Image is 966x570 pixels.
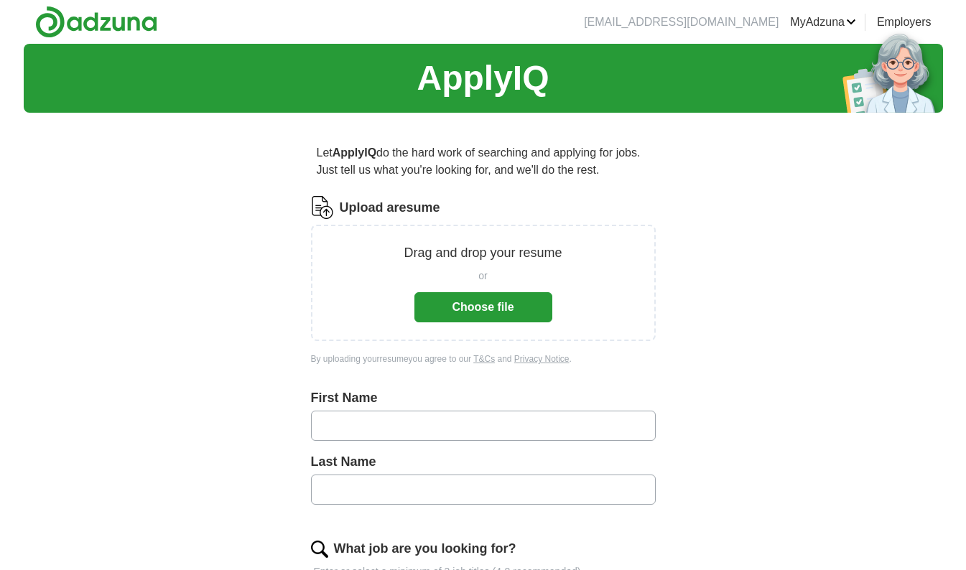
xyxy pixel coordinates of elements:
label: Upload a resume [340,198,440,218]
p: Let do the hard work of searching and applying for jobs. Just tell us what you're looking for, an... [311,139,656,184]
h1: ApplyIQ [417,52,549,104]
span: or [478,268,487,284]
strong: ApplyIQ [333,146,376,159]
a: Privacy Notice [514,354,570,364]
a: T&Cs [473,354,495,364]
a: MyAdzuna [790,14,856,31]
img: Adzuna logo [35,6,157,38]
label: Last Name [311,452,656,472]
button: Choose file [414,292,552,322]
label: First Name [311,388,656,408]
img: search.png [311,541,328,558]
p: Drag and drop your resume [404,243,562,263]
label: What job are you looking for? [334,539,516,559]
li: [EMAIL_ADDRESS][DOMAIN_NAME] [584,14,779,31]
img: CV Icon [311,196,334,219]
div: By uploading your resume you agree to our and . [311,352,656,365]
a: Employers [877,14,932,31]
